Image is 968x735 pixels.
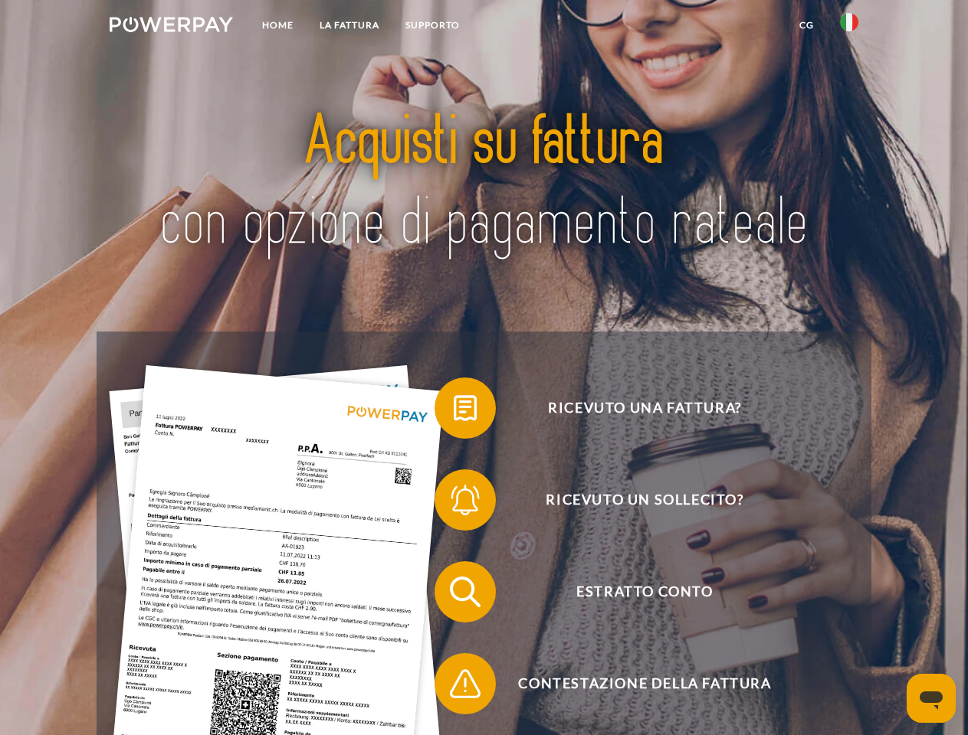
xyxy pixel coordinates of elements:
[786,11,827,39] a: CG
[435,469,833,531] button: Ricevuto un sollecito?
[435,653,833,714] button: Contestazione della fattura
[457,653,832,714] span: Contestazione della fattura
[435,561,833,622] button: Estratto conto
[446,665,484,703] img: qb_warning.svg
[307,11,392,39] a: LA FATTURA
[146,73,822,293] img: title-powerpay_it.svg
[840,13,858,31] img: it
[249,11,307,39] a: Home
[457,469,832,531] span: Ricevuto un sollecito?
[110,17,233,32] img: logo-powerpay-white.svg
[907,674,956,723] iframe: Pulsante per aprire la finestra di messaggistica
[446,573,484,611] img: qb_search.svg
[435,377,833,439] button: Ricevuto una fattura?
[446,481,484,519] img: qb_bell.svg
[392,11,473,39] a: Supporto
[457,561,832,622] span: Estratto conto
[457,377,832,439] span: Ricevuto una fattura?
[446,389,484,427] img: qb_bill.svg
